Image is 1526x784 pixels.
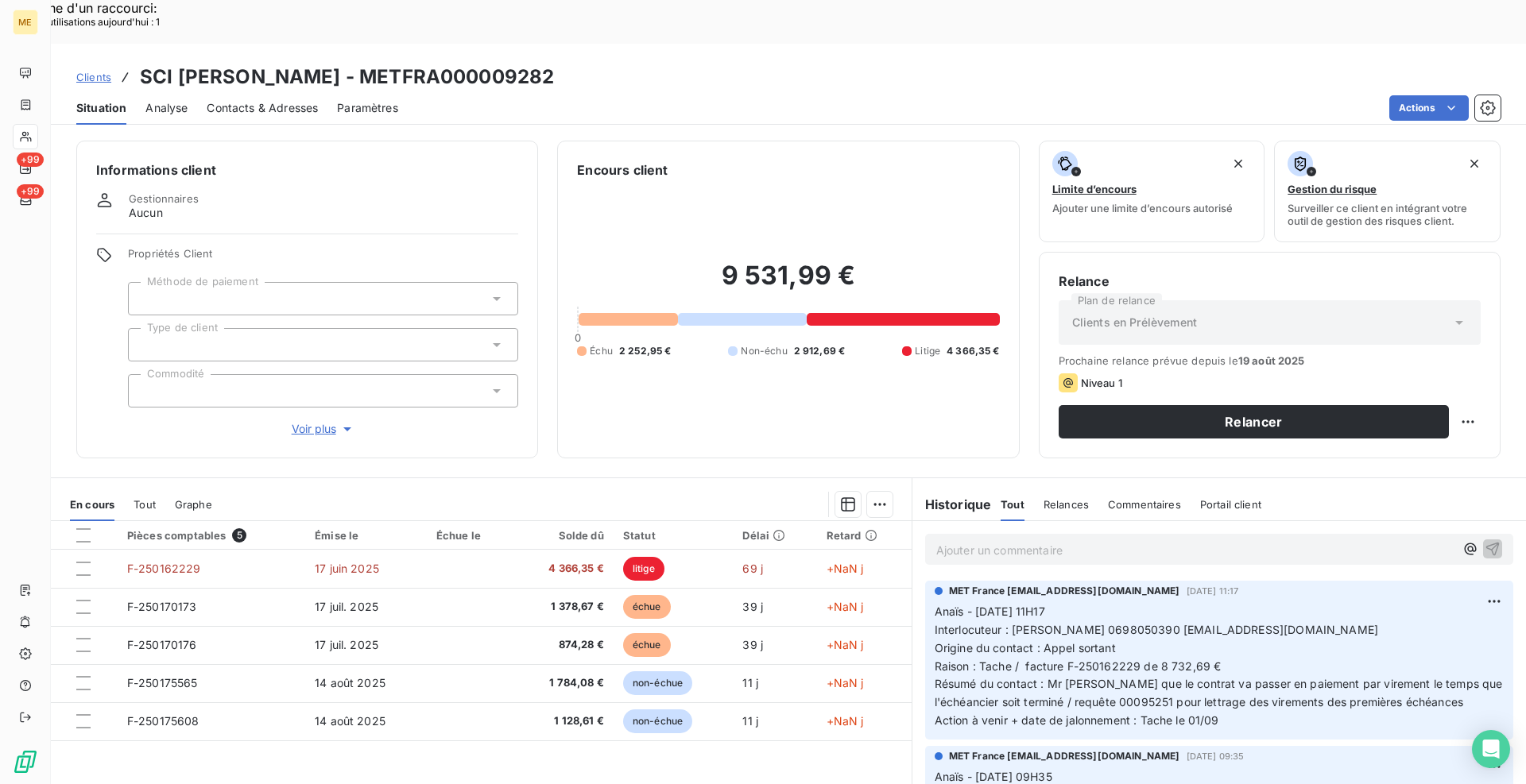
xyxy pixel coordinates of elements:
[315,676,385,689] span: 14 août 2025
[127,638,197,651] span: F-250170176
[827,638,864,651] span: +NaN j
[292,421,355,437] span: Voir plus
[232,528,246,543] span: 5
[127,600,197,613] span: F-250170173
[1059,354,1481,367] span: Prochaine relance prévue depuis le
[935,713,1219,727] span: Action à venir + date de jalonnement : Tache le 01/09
[13,156,37,181] a: +99
[1108,498,1181,511] span: Commentaires
[1039,141,1265,242] button: Limite d’encoursAjouter une limite d’encours autorisé
[315,600,378,613] span: 17 juil. 2025
[623,671,692,695] span: non-échue
[935,604,1045,618] span: Anaïs - [DATE] 11H17
[13,187,37,213] a: +99
[1187,751,1245,761] span: [DATE] 09:35
[947,344,1000,358] span: 4 366,35 €
[827,600,864,613] span: +NaN j
[134,498,156,511] span: Tout
[436,529,504,542] div: Échue le
[1059,272,1481,291] h6: Relance
[1044,498,1089,511] span: Relances
[1472,730,1510,768] div: Open Intercom Messenger
[935,641,1116,655] span: Origine du contact : Appel sortant
[623,557,664,581] span: litige
[522,529,604,542] div: Solde dû
[827,562,864,575] span: +NaN j
[1052,202,1233,214] span: Ajouter une limite d’encours autorisé
[912,495,992,514] h6: Historique
[742,714,758,728] span: 11 j
[1288,183,1377,195] span: Gestion du risque
[1187,586,1239,596] span: [DATE] 11:17
[619,344,672,358] span: 2 252,95 €
[575,331,581,344] span: 0
[741,344,787,358] span: Non-échu
[128,420,518,438] button: Voir plus
[1081,377,1122,389] span: Niveau 1
[742,676,758,689] span: 11 j
[70,498,114,511] span: En cours
[175,498,212,511] span: Graphe
[76,69,111,85] a: Clients
[17,153,44,167] span: +99
[17,184,44,199] span: +99
[128,247,518,269] span: Propriétés Client
[141,384,154,398] input: Ajouter une valeur
[623,633,671,657] span: échue
[315,714,385,728] span: 14 août 2025
[949,584,1180,598] span: MET France [EMAIL_ADDRESS][DOMAIN_NAME]
[1200,498,1261,511] span: Portail client
[935,677,1506,709] span: Résumé du contact : Mr [PERSON_NAME] que le contrat va passer en paiement par virement le temps q...
[127,714,199,728] span: F-250175608
[145,100,188,116] span: Analyse
[577,260,999,307] h2: 9 531,99 €
[742,638,763,651] span: 39 j
[590,344,613,358] span: Échu
[207,100,318,116] span: Contacts & Adresses
[742,600,763,613] span: 39 j
[935,659,1222,673] span: Raison : Tache / facture F-250162229 de 8 732,69 €
[129,205,163,221] span: Aucun
[935,770,1052,783] span: Anaïs - [DATE] 09H35
[315,562,379,575] span: 17 juin 2025
[827,529,902,542] div: Retard
[127,676,198,689] span: F-250175565
[623,595,671,619] span: échue
[315,638,378,651] span: 17 juil. 2025
[140,63,554,91] h3: SCI [PERSON_NAME] - METFRA000009282
[141,338,154,352] input: Ajouter une valeur
[623,709,692,733] span: non-échue
[827,676,864,689] span: +NaN j
[129,192,199,205] span: Gestionnaires
[127,562,201,575] span: F-250162229
[623,529,724,542] div: Statut
[1059,405,1449,438] button: Relancer
[742,529,807,542] div: Délai
[522,561,604,577] span: 4 366,35 €
[1288,202,1487,227] span: Surveiller ce client en intégrant votre outil de gestion des risques client.
[522,637,604,653] span: 874,28 €
[742,562,763,575] span: 69 j
[337,100,398,116] span: Paramètres
[13,749,38,774] img: Logo LeanPay
[577,160,668,180] h6: Encours client
[794,344,846,358] span: 2 912,69 €
[1238,354,1305,367] span: 19 août 2025
[522,599,604,615] span: 1 378,67 €
[76,100,126,116] span: Situation
[522,713,604,729] span: 1 128,61 €
[141,292,154,306] input: Ajouter une valeur
[1274,141,1501,242] button: Gestion du risqueSurveiller ce client en intégrant votre outil de gestion des risques client.
[1001,498,1024,511] span: Tout
[827,714,864,728] span: +NaN j
[522,675,604,691] span: 1 784,08 €
[915,344,940,358] span: Litige
[127,528,296,543] div: Pièces comptables
[315,529,417,542] div: Émise le
[96,160,518,180] h6: Informations client
[1389,95,1469,121] button: Actions
[949,749,1180,763] span: MET France [EMAIL_ADDRESS][DOMAIN_NAME]
[1072,315,1197,330] span: Clients en Prélèvement
[1052,183,1137,195] span: Limite d’encours
[76,71,111,83] span: Clients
